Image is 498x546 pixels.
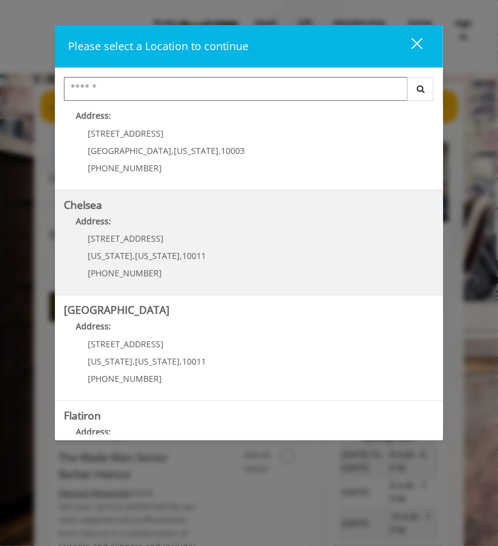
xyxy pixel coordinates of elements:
[171,145,174,156] span: ,
[182,356,206,367] span: 10011
[88,356,133,367] span: [US_STATE]
[133,250,135,261] span: ,
[398,37,422,55] div: close dialog
[76,426,111,437] b: Address:
[64,303,170,317] b: [GEOGRAPHIC_DATA]
[76,320,111,332] b: Address:
[389,34,430,58] button: close dialog
[64,408,101,422] b: Flatiron
[68,39,248,53] span: Please select a Location to continue
[414,85,428,93] i: Search button
[64,77,435,107] div: Center Select
[88,267,162,279] span: [PHONE_NUMBER]
[133,356,135,367] span: ,
[221,145,245,156] span: 10003
[180,356,182,367] span: ,
[88,233,164,244] span: [STREET_ADDRESS]
[180,250,182,261] span: ,
[88,373,162,384] span: [PHONE_NUMBER]
[88,128,164,139] span: [STREET_ADDRESS]
[76,110,111,121] b: Address:
[76,215,111,227] b: Address:
[182,250,206,261] span: 10011
[88,145,171,156] span: [GEOGRAPHIC_DATA]
[88,250,133,261] span: [US_STATE]
[64,77,408,101] input: Search Center
[219,145,221,156] span: ,
[135,250,180,261] span: [US_STATE]
[174,145,219,156] span: [US_STATE]
[88,338,164,350] span: [STREET_ADDRESS]
[88,162,162,174] span: [PHONE_NUMBER]
[64,198,102,212] b: Chelsea
[135,356,180,367] span: [US_STATE]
